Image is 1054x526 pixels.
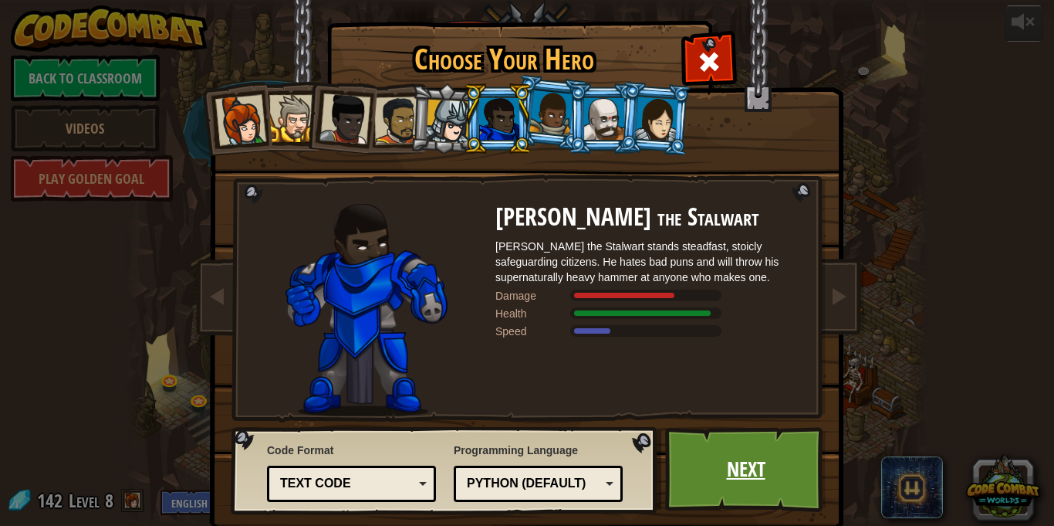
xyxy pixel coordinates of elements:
a: Next [665,427,826,512]
li: Lady Ida Justheart [302,78,378,154]
li: Illia Shieldsmith [618,81,692,156]
li: Alejandro the Duelist [357,83,428,154]
li: Okar Stompfoot [568,83,637,154]
div: Moves at 7 meters per second. [495,324,804,339]
span: Programming Language [454,443,623,458]
h2: [PERSON_NAME] the Stalwart [495,204,804,231]
div: Gains 180% of listed Warrior armor health. [495,306,804,321]
div: Speed [495,324,573,339]
img: language-selector-background.png [231,427,661,515]
li: Arryn Stonewall [512,74,588,151]
li: Gordon the Stalwart [463,83,532,154]
li: Captain Anya Weston [198,80,273,156]
div: Text code [280,475,414,493]
div: Damage [495,288,573,304]
div: [PERSON_NAME] the Stalwart stands steadfast, stoicly safeguarding citizens. He hates bad puns and... [495,239,804,285]
li: Sir Tharin Thunderfist [253,81,323,151]
li: Hattori Hanzō [409,82,482,156]
h1: Choose Your Hero [330,43,677,76]
div: Deals 83% of listed Warrior weapon damage. [495,288,804,304]
div: Python (Default) [467,475,600,493]
div: Health [495,306,573,321]
img: Gordon-selection-pose.png [285,204,448,416]
span: Code Format [267,443,436,458]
